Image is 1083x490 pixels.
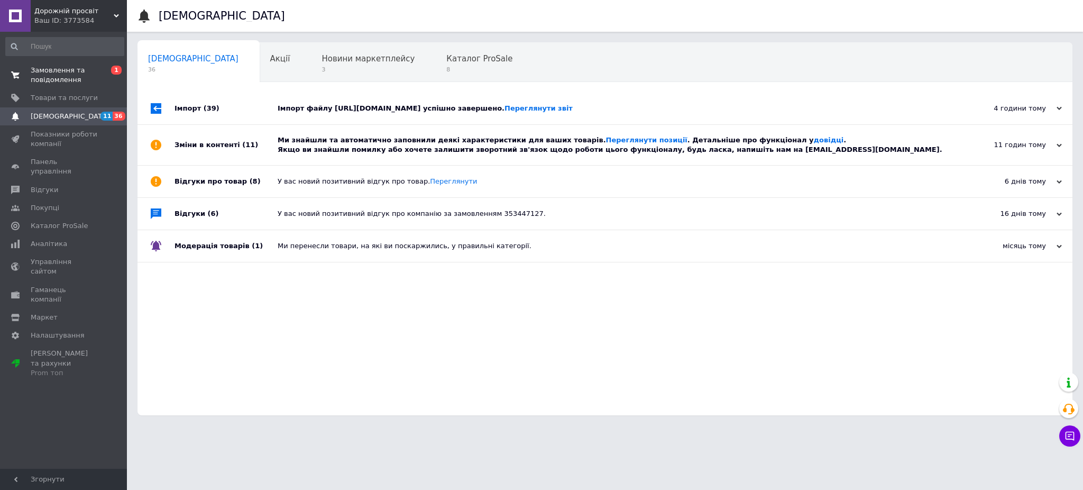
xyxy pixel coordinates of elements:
[31,313,58,322] span: Маркет
[322,54,415,63] span: Новини маркетплейсу
[175,166,278,197] div: Відгуки про товар
[956,177,1062,186] div: 6 днів тому
[208,210,219,217] span: (6)
[148,54,238,63] span: [DEMOGRAPHIC_DATA]
[250,177,261,185] span: (8)
[956,140,1062,150] div: 11 годин тому
[113,112,125,121] span: 36
[606,136,687,144] a: Переглянути позиції
[430,177,477,185] a: Переглянути
[31,239,67,249] span: Аналітика
[814,136,844,144] a: довідці
[504,104,573,112] a: Переглянути звіт
[5,37,124,56] input: Пошук
[270,54,290,63] span: Акції
[34,16,127,25] div: Ваш ID: 3773584
[278,104,956,113] div: Імпорт файлу [URL][DOMAIN_NAME] успішно завершено.
[956,241,1062,251] div: місяць тому
[34,6,114,16] span: Дорожній просвіт
[278,135,956,155] div: Ми знайшли та автоматично заповнили деякі характеристики для ваших товарів. . Детальніше про функ...
[446,66,512,74] span: 8
[31,66,98,85] span: Замовлення та повідомлення
[204,104,219,112] span: (39)
[31,368,98,378] div: Prom топ
[31,331,85,340] span: Налаштування
[31,112,109,121] span: [DEMOGRAPHIC_DATA]
[31,185,58,195] span: Відгуки
[175,93,278,124] div: Імпорт
[278,241,956,251] div: Ми перенесли товари, на які ви поскаржились, у правильні категорії.
[148,66,238,74] span: 36
[242,141,258,149] span: (11)
[175,125,278,165] div: Зміни в контенті
[31,221,88,231] span: Каталог ProSale
[31,257,98,276] span: Управління сайтом
[175,230,278,262] div: Модерація товарів
[31,157,98,176] span: Панель управління
[278,177,956,186] div: У вас новий позитивний відгук про товар.
[322,66,415,74] span: 3
[31,93,98,103] span: Товари та послуги
[31,203,59,213] span: Покупці
[252,242,263,250] span: (1)
[100,112,113,121] span: 11
[111,66,122,75] span: 1
[31,130,98,149] span: Показники роботи компанії
[175,198,278,230] div: Відгуки
[159,10,285,22] h1: [DEMOGRAPHIC_DATA]
[31,285,98,304] span: Гаманець компанії
[956,104,1062,113] div: 4 години тому
[31,349,98,378] span: [PERSON_NAME] та рахунки
[446,54,512,63] span: Каталог ProSale
[278,209,956,219] div: У вас новий позитивний відгук про компанію за замовленням 353447127.
[1059,425,1080,447] button: Чат з покупцем
[956,209,1062,219] div: 16 днів тому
